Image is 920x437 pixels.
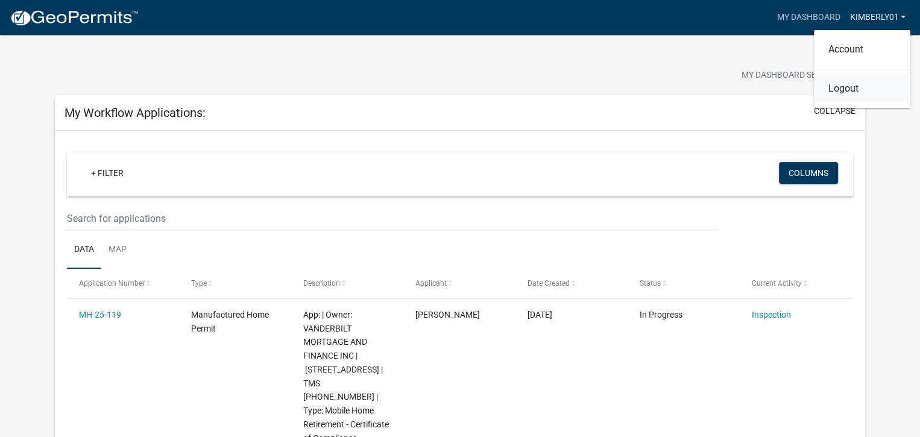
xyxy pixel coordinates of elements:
a: kimberly01 [845,6,910,29]
h5: My Workflow Applications: [65,105,206,120]
span: Kimberly Rice [415,310,480,319]
datatable-header-cell: Status [628,269,740,298]
span: Manufactured Home Permit [191,310,269,333]
a: Data [67,231,101,269]
a: MH-25-119 [78,310,121,319]
datatable-header-cell: Applicant [404,269,516,298]
span: Applicant [415,279,447,288]
input: Search for applications [67,206,719,231]
button: My Dashboard Settingssettings [732,64,872,87]
button: Columns [779,162,838,184]
a: Inspection [752,310,791,319]
span: Status [640,279,661,288]
a: Map [101,231,134,269]
datatable-header-cell: Type [179,269,291,298]
span: Type [191,279,207,288]
span: My Dashboard Settings [742,69,845,83]
span: Description [303,279,340,288]
datatable-header-cell: Description [292,269,404,298]
span: Current Activity [752,279,802,288]
span: 10/06/2025 [528,310,552,319]
datatable-header-cell: Date Created [516,269,628,298]
a: My Dashboard [772,6,845,29]
a: Account [814,35,910,64]
div: kimberly01 [814,30,910,108]
a: Logout [814,74,910,103]
datatable-header-cell: Application Number [67,269,179,298]
span: Application Number [78,279,144,288]
span: Date Created [528,279,570,288]
span: In Progress [640,310,682,319]
button: collapse [814,105,855,118]
a: + Filter [81,162,133,184]
datatable-header-cell: Current Activity [740,269,852,298]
